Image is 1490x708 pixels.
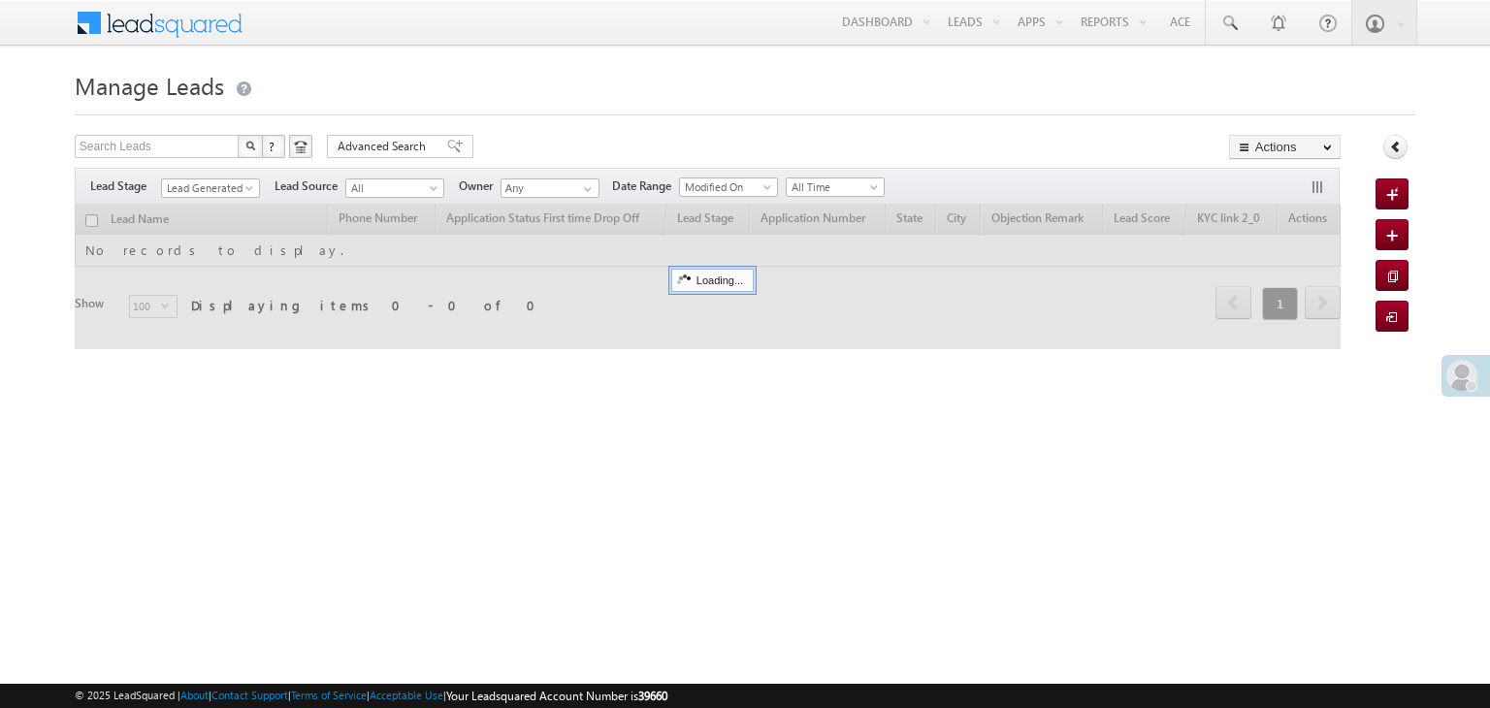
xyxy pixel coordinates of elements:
button: ? [262,135,285,158]
span: Manage Leads [75,70,224,101]
span: Your Leadsquared Account Number is [446,689,667,703]
a: Acceptable Use [370,689,443,701]
input: Type to Search [501,178,599,198]
div: Loading... [671,269,754,292]
a: Contact Support [211,689,288,701]
span: Date Range [612,177,679,195]
span: 39660 [638,689,667,703]
span: © 2025 LeadSquared | | | | | [75,687,667,705]
span: Modified On [680,178,772,196]
a: Terms of Service [291,689,367,701]
a: Show All Items [573,179,598,199]
span: All [346,179,438,197]
span: ? [269,138,277,154]
a: About [180,689,209,701]
a: All [345,178,444,198]
span: Lead Source [275,177,345,195]
span: Lead Generated [162,179,254,197]
span: Advanced Search [338,138,432,155]
img: Search [245,141,255,150]
button: Actions [1229,135,1341,159]
a: All Time [786,177,885,197]
a: Modified On [679,177,778,197]
a: Lead Generated [161,178,260,198]
span: Lead Stage [90,177,161,195]
span: All Time [787,178,879,196]
span: Owner [459,177,501,195]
